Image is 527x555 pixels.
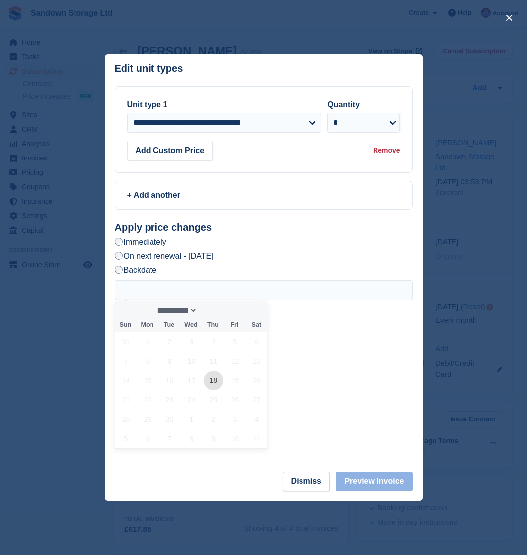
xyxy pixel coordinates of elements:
span: Sun [115,322,137,328]
span: September 8, 2025 [138,351,157,371]
select: Month [153,305,197,316]
span: Wed [180,322,202,328]
span: Thu [202,322,224,328]
span: September 18, 2025 [204,371,223,390]
span: September 23, 2025 [160,390,179,409]
span: September 27, 2025 [247,390,267,409]
span: Tue [158,322,180,328]
span: Fri [224,322,245,328]
span: Mon [136,322,158,328]
input: Backdate [115,266,123,274]
span: September 6, 2025 [247,332,267,351]
strong: Apply price changes [115,222,212,233]
div: Remove [373,145,400,156]
span: September 2, 2025 [160,332,179,351]
label: Quantity [327,100,360,109]
span: September 25, 2025 [204,390,223,409]
p: Edit unit types [115,63,183,74]
span: September 17, 2025 [182,371,201,390]
span: September 29, 2025 [138,409,157,429]
span: September 16, 2025 [160,371,179,390]
span: October 7, 2025 [160,429,179,448]
span: September 10, 2025 [182,351,201,371]
span: September 12, 2025 [226,351,245,371]
span: Sat [245,322,267,328]
span: October 5, 2025 [116,429,136,448]
span: September 15, 2025 [138,371,157,390]
span: September 1, 2025 [138,332,157,351]
label: Immediately [115,237,166,247]
button: close [501,10,517,26]
span: September 22, 2025 [138,390,157,409]
span: September 4, 2025 [204,332,223,351]
span: September 9, 2025 [160,351,179,371]
span: September 19, 2025 [226,371,245,390]
span: September 5, 2025 [226,332,245,351]
div: + Add another [127,189,400,201]
button: Dismiss [283,472,330,491]
span: September 20, 2025 [247,371,267,390]
span: September 30, 2025 [160,409,179,429]
span: October 10, 2025 [226,429,245,448]
label: Unit type 1 [127,100,168,109]
button: Preview Invoice [336,472,412,491]
span: October 2, 2025 [204,409,223,429]
span: September 21, 2025 [116,390,136,409]
span: October 1, 2025 [182,409,201,429]
span: September 14, 2025 [116,371,136,390]
span: September 28, 2025 [116,409,136,429]
label: On next renewal - [DATE] [115,251,214,261]
span: September 11, 2025 [204,351,223,371]
span: October 9, 2025 [204,429,223,448]
span: October 4, 2025 [247,409,267,429]
label: Backdate [115,265,157,275]
span: September 13, 2025 [247,351,267,371]
span: October 3, 2025 [226,409,245,429]
a: + Add another [115,181,413,210]
span: October 6, 2025 [138,429,157,448]
span: September 3, 2025 [182,332,201,351]
input: Immediately [115,238,123,246]
input: On next renewal - [DATE] [115,252,123,260]
span: August 31, 2025 [116,332,136,351]
span: October 8, 2025 [182,429,201,448]
span: September 7, 2025 [116,351,136,371]
button: Add Custom Price [127,141,213,160]
span: September 26, 2025 [226,390,245,409]
span: October 11, 2025 [247,429,267,448]
span: September 24, 2025 [182,390,201,409]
